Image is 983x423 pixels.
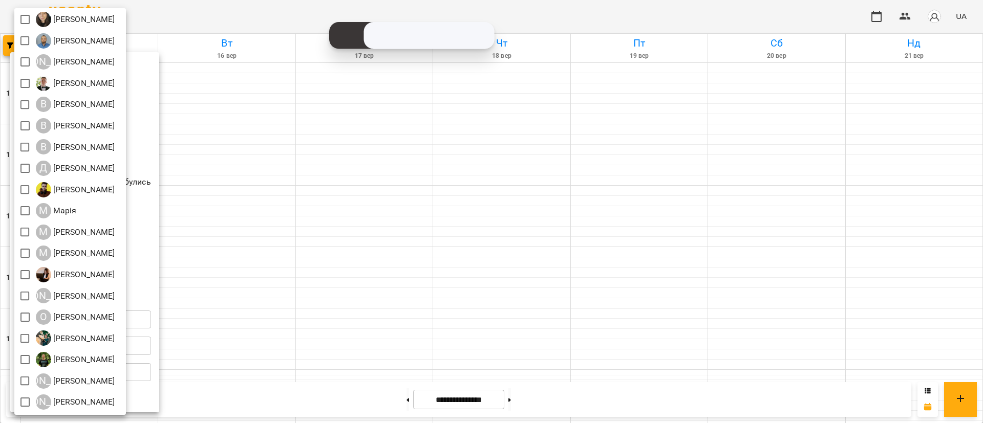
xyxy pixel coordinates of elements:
div: В [36,97,51,112]
div: М [36,203,51,218]
div: Анастасія Герус [36,12,115,27]
a: [PERSON_NAME] [PERSON_NAME] [36,54,115,70]
a: Д [PERSON_NAME] [36,182,115,197]
img: Н [36,267,51,282]
a: Р [PERSON_NAME] [36,352,115,367]
p: [PERSON_NAME] [51,162,115,174]
p: [PERSON_NAME] [51,35,115,47]
img: Д [36,182,51,197]
div: Д [36,161,51,176]
div: Надія Шрай [36,267,115,282]
a: В [PERSON_NAME] [36,97,115,112]
div: В [36,118,51,133]
p: [PERSON_NAME] [51,290,115,302]
a: В [PERSON_NAME] [36,76,115,91]
div: О [36,309,51,325]
p: [PERSON_NAME] [51,77,115,90]
p: [PERSON_NAME] [51,120,115,132]
a: О [PERSON_NAME] [36,309,115,325]
p: [PERSON_NAME] [51,375,115,387]
a: Н [PERSON_NAME] [36,267,115,282]
p: [PERSON_NAME] [51,13,115,26]
p: Марія [51,205,77,217]
div: М [36,225,51,240]
a: Д [PERSON_NAME] [36,161,115,176]
div: [PERSON_NAME] [36,288,51,303]
div: Ярослав Пташинський [36,394,115,410]
a: [PERSON_NAME] [PERSON_NAME] [36,373,115,389]
a: А [PERSON_NAME] [36,33,115,49]
a: М [PERSON_NAME] [36,225,115,240]
div: [PERSON_NAME] [36,394,51,410]
div: Володимир Ярошинський [36,118,115,133]
p: [PERSON_NAME] [51,56,115,68]
p: [PERSON_NAME] [51,269,115,281]
img: Р [36,352,51,367]
a: М Марія [36,203,77,218]
p: [PERSON_NAME] [51,141,115,153]
div: Юрій Шпак [36,373,115,389]
div: Денис Пущало [36,182,115,197]
p: [PERSON_NAME] [51,332,115,345]
p: [PERSON_NAME] [51,247,115,259]
a: М [PERSON_NAME] [36,246,115,261]
img: О [36,330,51,346]
img: А [36,12,51,27]
a: А [PERSON_NAME] [36,12,115,27]
div: [PERSON_NAME] [36,54,51,70]
a: О [PERSON_NAME] [36,330,115,346]
p: [PERSON_NAME] [51,98,115,110]
div: [PERSON_NAME] [36,373,51,389]
div: Владислав Границький [36,97,115,112]
a: [PERSON_NAME] [PERSON_NAME] [36,394,115,410]
div: М [36,246,51,261]
img: В [36,76,51,91]
div: Денис Замрій [36,161,115,176]
div: Михайло Поліщук [36,246,115,261]
img: А [36,33,51,49]
a: [PERSON_NAME] [PERSON_NAME] [36,288,115,303]
a: В [PERSON_NAME] [36,139,115,154]
p: [PERSON_NAME] [51,226,115,238]
div: Микита Пономарьов [36,225,115,240]
a: В [PERSON_NAME] [36,118,115,133]
div: Віталій Кадуха [36,139,115,154]
div: Марія [36,203,77,218]
p: [PERSON_NAME] [51,184,115,196]
p: [PERSON_NAME] [51,353,115,366]
p: [PERSON_NAME] [51,311,115,323]
p: [PERSON_NAME] [51,396,115,408]
div: В [36,139,51,154]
